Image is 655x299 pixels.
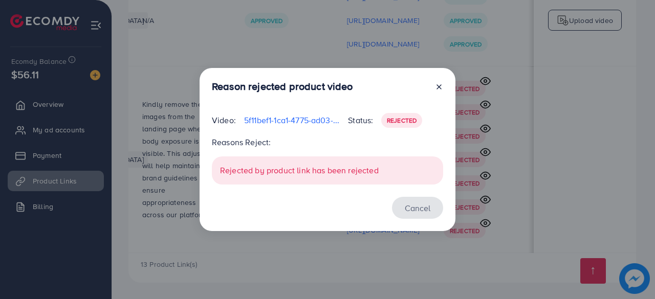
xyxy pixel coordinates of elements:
p: 5f11bef1-1ca1-4775-ad03-19f1012e9624-1756477503252.mp4 [244,114,340,126]
button: Cancel [392,197,443,219]
p: Video: [212,114,236,126]
div: Rejected by product link has been rejected [212,156,443,185]
span: Rejected [387,116,417,125]
h3: Reason rejected product video [212,80,353,93]
p: Status: [348,114,373,126]
p: Reasons Reject: [212,136,443,148]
